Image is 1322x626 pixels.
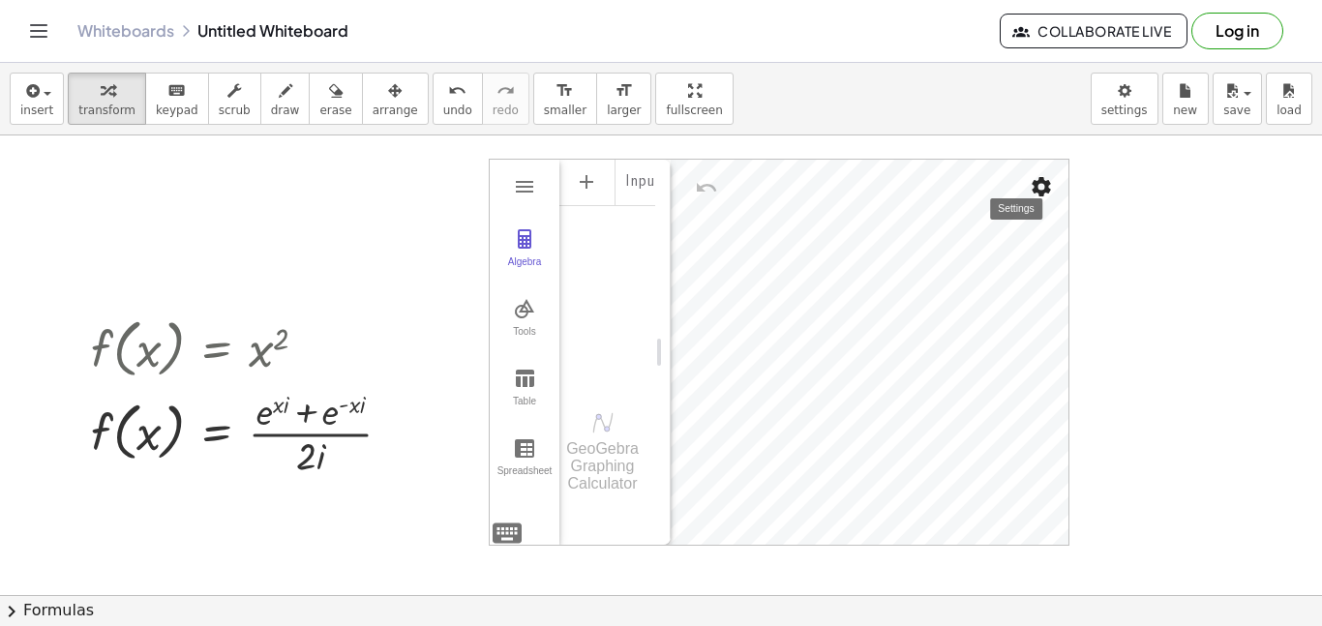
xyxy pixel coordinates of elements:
[490,516,525,551] img: svg+xml;base64,PHN2ZyB4bWxucz0iaHR0cDovL3d3dy53My5vcmcvMjAwMC9zdmciIHdpZHRoPSIyNCIgaGVpZ2h0PSIyNC...
[319,104,351,117] span: erase
[260,73,311,125] button: draw
[489,159,1069,546] div: Graphing Calculator
[544,104,586,117] span: smaller
[1091,73,1158,125] button: settings
[20,104,53,117] span: insert
[219,104,251,117] span: scrub
[607,104,641,117] span: larger
[493,104,519,117] span: redo
[77,21,174,41] a: Whiteboards
[68,73,146,125] button: transform
[1223,104,1250,117] span: save
[482,73,529,125] button: redoredo
[494,326,556,353] div: Tools
[208,73,261,125] button: scrub
[1277,104,1302,117] span: load
[533,73,597,125] button: format_sizesmaller
[1024,169,1059,204] button: Settings
[1101,104,1148,117] span: settings
[10,73,64,125] button: insert
[156,104,198,117] span: keypad
[373,104,418,117] span: arrange
[448,79,466,103] i: undo
[1173,104,1197,117] span: new
[145,73,209,125] button: keyboardkeypad
[563,159,610,205] button: Add Item
[556,79,574,103] i: format_size
[309,73,362,125] button: erase
[23,15,54,46] button: Toggle navigation
[78,104,135,117] span: transform
[625,166,676,197] div: Input…
[494,256,556,283] div: Algebra
[596,73,651,125] button: format_sizelarger
[671,160,1068,545] canvas: Graphics View 1
[591,411,615,434] img: svg+xml;base64,PHN2ZyB4bWxucz0iaHR0cDovL3d3dy53My5vcmcvMjAwMC9zdmciIHhtbG5zOnhsaW5rPSJodHRwOi8vd3...
[513,175,536,198] img: Main Menu
[559,158,655,383] div: Algebra
[689,170,724,205] button: Undo
[559,440,646,492] div: GeoGebra Graphing Calculator
[1016,22,1171,40] span: Collaborate Live
[1000,14,1187,48] button: Collaborate Live
[1191,13,1283,49] button: Log in
[443,104,472,117] span: undo
[362,73,429,125] button: arrange
[433,73,483,125] button: undoundo
[666,104,722,117] span: fullscreen
[655,73,733,125] button: fullscreen
[496,79,515,103] i: redo
[167,79,186,103] i: keyboard
[1213,73,1262,125] button: save
[494,465,556,492] div: Spreadsheet
[615,79,633,103] i: format_size
[494,396,556,423] div: Table
[1162,73,1209,125] button: new
[271,104,300,117] span: draw
[1266,73,1312,125] button: load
